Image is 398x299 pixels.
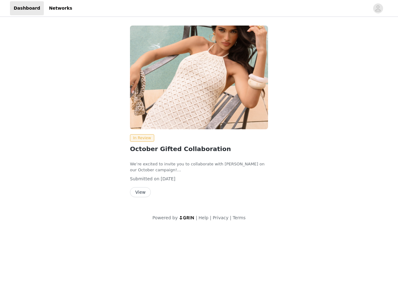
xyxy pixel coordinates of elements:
[130,190,151,195] a: View
[130,26,268,129] img: Peppermayo EU
[130,187,151,197] button: View
[161,176,175,181] span: [DATE]
[199,215,209,220] a: Help
[45,1,76,15] a: Networks
[375,3,381,13] div: avatar
[179,216,195,220] img: logo
[130,144,268,154] h2: October Gifted Collaboration
[230,215,231,220] span: |
[196,215,197,220] span: |
[213,215,229,220] a: Privacy
[130,176,160,181] span: Submitted on
[130,134,154,142] span: In Review
[152,215,178,220] span: Powered by
[233,215,245,220] a: Terms
[10,1,44,15] a: Dashboard
[210,215,211,220] span: |
[130,161,268,173] p: We’re excited to invite you to collaborate with [PERSON_NAME] on our October campaign!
